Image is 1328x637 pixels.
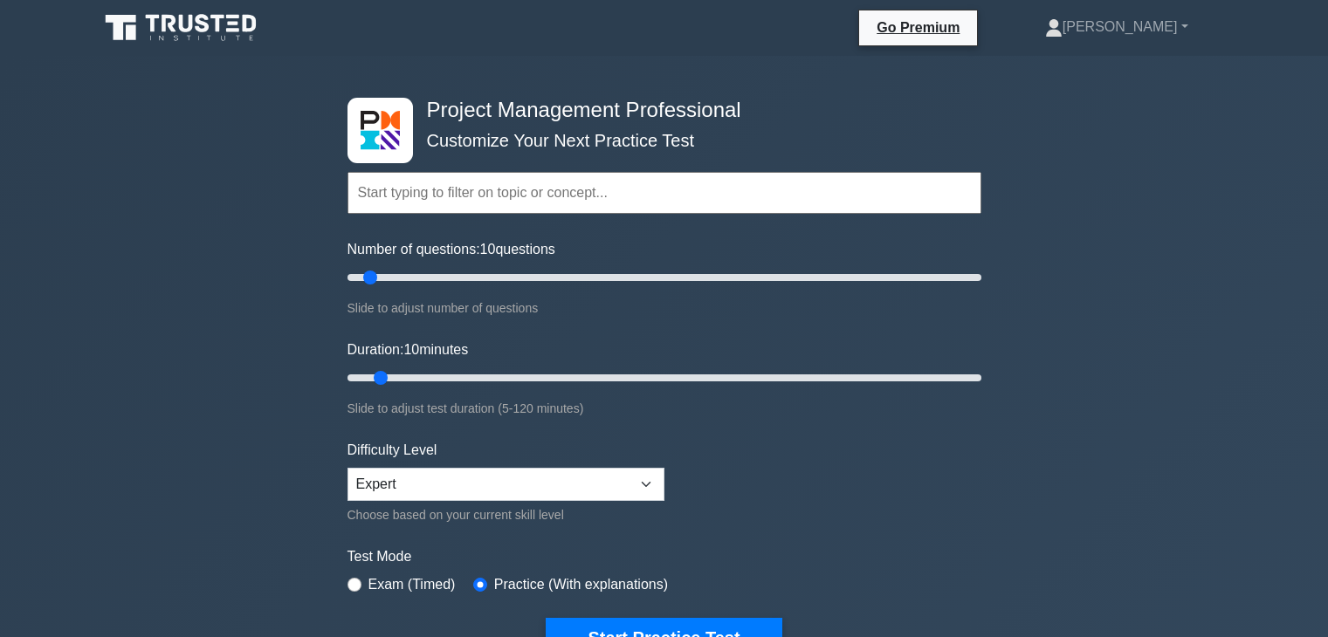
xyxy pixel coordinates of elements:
label: Exam (Timed) [368,574,456,595]
h4: Project Management Professional [420,98,896,123]
label: Difficulty Level [347,440,437,461]
span: 10 [403,342,419,357]
div: Slide to adjust test duration (5-120 minutes) [347,398,981,419]
span: 10 [480,242,496,257]
div: Slide to adjust number of questions [347,298,981,318]
label: Practice (With explanations) [494,574,668,595]
a: [PERSON_NAME] [1003,10,1230,45]
div: Choose based on your current skill level [347,504,664,525]
label: Test Mode [347,546,981,567]
label: Duration: minutes [347,339,469,360]
input: Start typing to filter on topic or concept... [347,172,981,214]
a: Go Premium [866,17,970,38]
label: Number of questions: questions [347,239,555,260]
